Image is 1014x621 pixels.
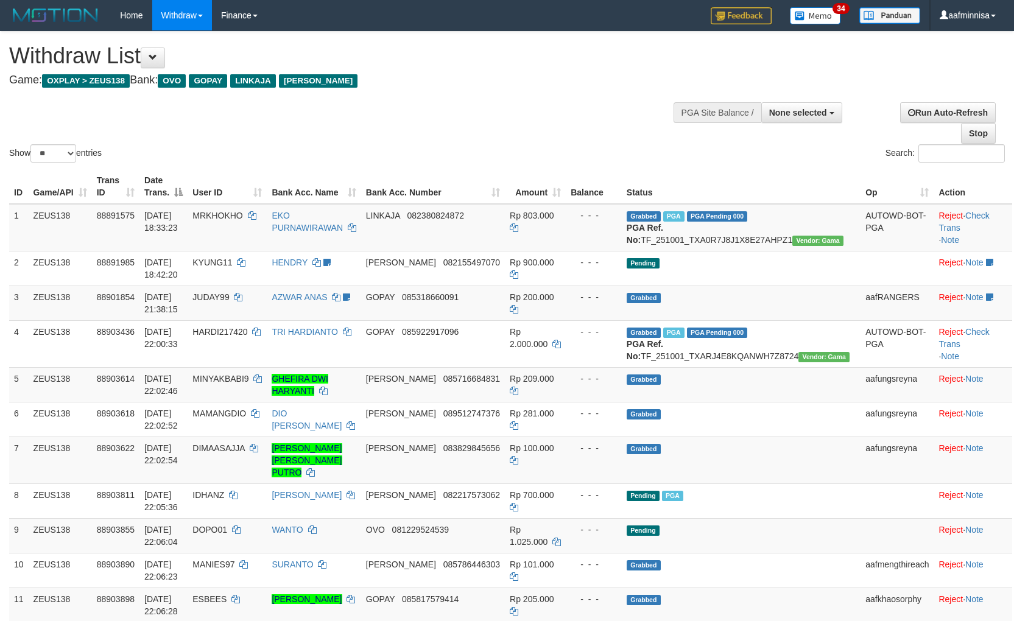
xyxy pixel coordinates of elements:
[366,409,436,418] span: [PERSON_NAME]
[29,204,92,251] td: ZEUS138
[97,374,135,384] span: 88903614
[934,204,1012,251] td: · ·
[139,169,188,204] th: Date Trans.: activate to sort column descending
[571,593,617,605] div: - - -
[934,553,1012,588] td: ·
[627,525,660,536] span: Pending
[505,169,566,204] th: Amount: activate to sort column ascending
[144,374,178,396] span: [DATE] 22:02:46
[144,211,178,233] span: [DATE] 18:33:23
[938,525,963,535] a: Reject
[663,211,685,222] span: Marked by aafpengsreynich
[627,409,661,419] span: Grabbed
[627,339,663,361] b: PGA Ref. No:
[272,560,313,569] a: SURANTO
[192,327,247,337] span: HARDI217420
[29,518,92,553] td: ZEUS138
[144,258,178,279] span: [DATE] 18:42:20
[366,490,436,500] span: [PERSON_NAME]
[392,525,449,535] span: Copy 081229524539 to clipboard
[571,373,617,385] div: - - -
[97,525,135,535] span: 88903855
[9,6,102,24] img: MOTION_logo.png
[97,560,135,569] span: 88903890
[798,352,850,362] span: Vendor URL: https://trx31.1velocity.biz
[9,204,29,251] td: 1
[938,211,963,220] a: Reject
[272,525,303,535] a: WANTO
[29,402,92,437] td: ZEUS138
[279,74,357,88] span: [PERSON_NAME]
[9,44,664,68] h1: Withdraw List
[366,594,395,604] span: GOPAY
[941,351,959,361] a: Note
[627,491,660,501] span: Pending
[92,169,139,204] th: Trans ID: activate to sort column ascending
[566,169,622,204] th: Balance
[510,292,554,302] span: Rp 200.000
[859,7,920,24] img: panduan.png
[918,144,1005,163] input: Search:
[510,443,554,453] span: Rp 100.000
[934,367,1012,402] td: ·
[885,144,1005,163] label: Search:
[188,169,267,204] th: User ID: activate to sort column ascending
[97,443,135,453] span: 88903622
[192,211,242,220] span: MRKHOKHO
[9,251,29,286] td: 2
[29,553,92,588] td: ZEUS138
[144,292,178,314] span: [DATE] 21:38:15
[965,292,984,302] a: Note
[267,169,361,204] th: Bank Acc. Name: activate to sort column ascending
[622,320,861,367] td: TF_251001_TXARJ4E8KQANWH7Z8724
[9,402,29,437] td: 6
[790,7,841,24] img: Button%20Memo.svg
[934,483,1012,518] td: ·
[272,258,308,267] a: HENDRY
[402,292,459,302] span: Copy 085318660091 to clipboard
[192,525,227,535] span: DOPO01
[965,258,984,267] a: Note
[627,328,661,338] span: Grabbed
[97,409,135,418] span: 88903618
[42,74,130,88] span: OXPLAY > ZEUS138
[571,524,617,536] div: - - -
[938,211,989,233] a: Check Trans
[9,286,29,320] td: 3
[769,108,827,118] span: None selected
[938,409,963,418] a: Reject
[861,402,934,437] td: aafungsreyna
[510,374,554,384] span: Rp 209.000
[9,483,29,518] td: 8
[571,558,617,570] div: - - -
[443,560,500,569] span: Copy 085786446303 to clipboard
[361,169,505,204] th: Bank Acc. Number: activate to sort column ascending
[366,443,436,453] span: [PERSON_NAME]
[938,594,963,604] a: Reject
[9,437,29,483] td: 7
[663,328,685,338] span: Marked by aafsreyleap
[687,211,748,222] span: PGA Pending
[272,490,342,500] a: [PERSON_NAME]
[938,327,963,337] a: Reject
[571,407,617,419] div: - - -
[144,409,178,430] span: [DATE] 22:02:52
[189,74,227,88] span: GOPAY
[9,74,664,86] h4: Game: Bank:
[965,490,984,500] a: Note
[627,560,661,570] span: Grabbed
[934,169,1012,204] th: Action
[965,560,984,569] a: Note
[192,490,224,500] span: IDHANZ
[627,374,661,385] span: Grabbed
[9,144,102,163] label: Show entries
[934,437,1012,483] td: ·
[9,320,29,367] td: 4
[29,367,92,402] td: ZEUS138
[571,209,617,222] div: - - -
[965,525,984,535] a: Note
[402,594,459,604] span: Copy 085817579414 to clipboard
[144,525,178,547] span: [DATE] 22:06:04
[861,169,934,204] th: Op: activate to sort column ascending
[443,409,500,418] span: Copy 089512747376 to clipboard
